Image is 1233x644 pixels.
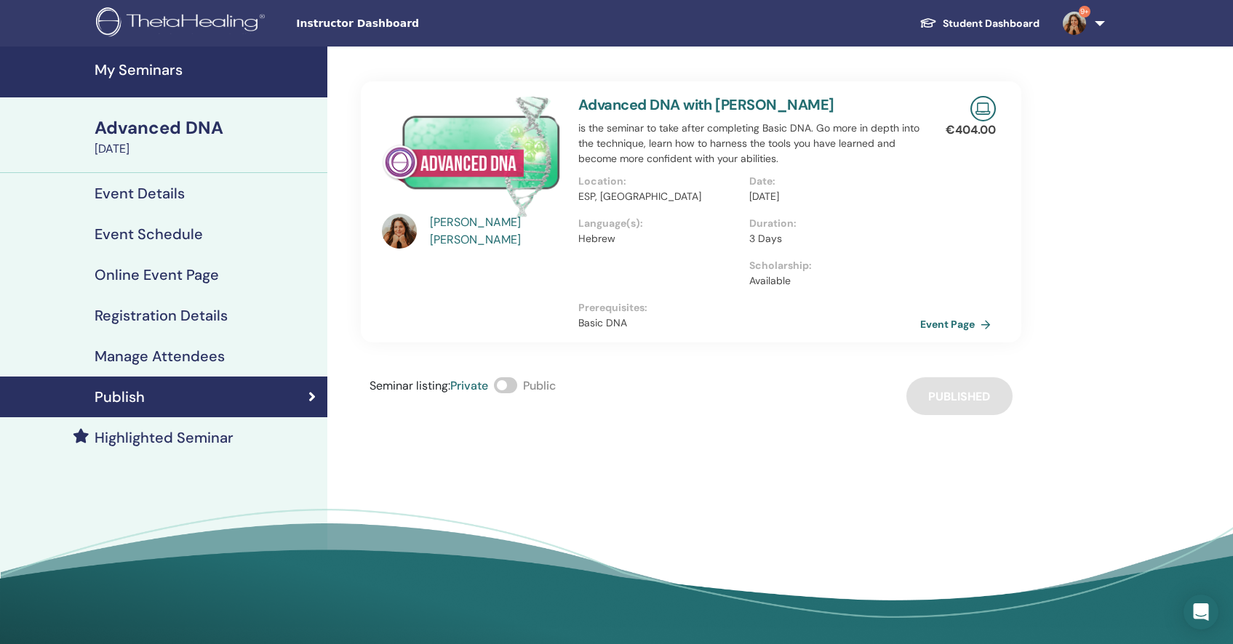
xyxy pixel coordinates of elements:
[578,300,920,315] p: Prerequisites :
[382,214,417,249] img: default.jpg
[578,315,920,331] p: Basic DNA
[908,10,1051,37] a: Student Dashboard
[946,121,996,139] p: € 404.00
[919,17,937,29] img: graduation-cap-white.svg
[578,216,741,231] p: Language(s) :
[95,307,228,324] h4: Registration Details
[95,388,145,406] h4: Publish
[95,266,219,283] h4: Online Event Page
[382,96,561,218] img: Advanced DNA
[95,185,185,202] h4: Event Details
[1079,6,1090,17] span: 9+
[95,116,319,140] div: Advanced DNA
[95,429,234,446] h4: Highlighted Seminar
[920,313,997,335] a: Event Page
[95,61,319,79] h4: My Seminars
[95,225,203,243] h4: Event Schedule
[1184,595,1218,629] div: Open Intercom Messenger
[578,231,741,246] p: Hebrew
[749,273,911,289] p: Available
[450,378,488,393] span: Private
[1063,12,1086,35] img: default.jpg
[749,216,911,231] p: Duration :
[749,174,911,189] p: Date :
[523,378,556,393] span: Public
[370,378,450,393] span: Seminar listing :
[578,95,834,114] a: Advanced DNA with [PERSON_NAME]
[430,214,564,249] a: [PERSON_NAME] [PERSON_NAME]
[95,140,319,158] div: [DATE]
[296,16,514,31] span: Instructor Dashboard
[578,121,920,166] p: is the seminar to take after completing Basic DNA. Go more in depth into the technique, learn how...
[578,189,741,204] p: ESP, [GEOGRAPHIC_DATA]
[578,174,741,189] p: Location :
[95,347,225,365] h4: Manage Attendees
[749,231,911,246] p: 3 Days
[749,189,911,204] p: [DATE]
[86,116,327,158] a: Advanced DNA[DATE]
[970,96,996,121] img: Live Online Seminar
[96,7,270,40] img: logo.png
[749,258,911,273] p: Scholarship :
